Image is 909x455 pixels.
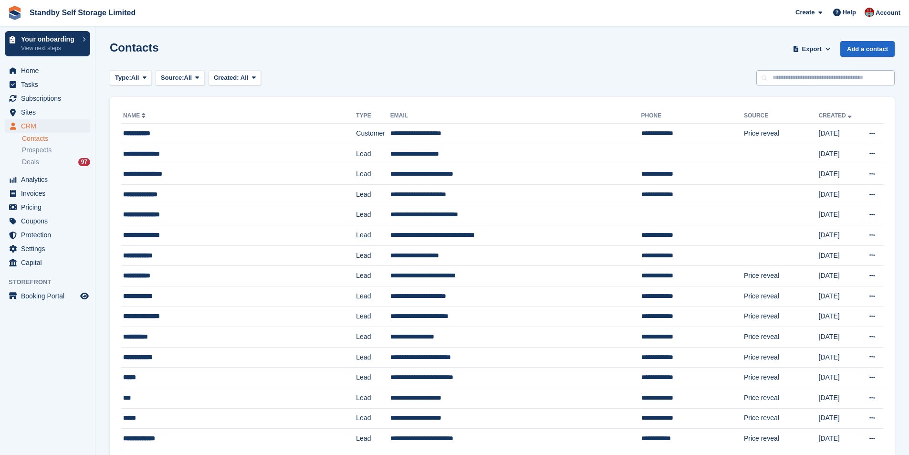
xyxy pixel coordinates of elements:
td: Lead [356,368,390,388]
p: Your onboarding [21,36,78,42]
span: Booking Portal [21,289,78,303]
a: menu [5,214,90,228]
a: menu [5,256,90,269]
td: Price reveal [744,347,819,368]
span: All [131,73,139,83]
button: Source: All [156,70,205,86]
button: Created: All [209,70,261,86]
span: All [240,74,249,81]
td: [DATE] [819,408,860,429]
a: menu [5,242,90,255]
p: View next steps [21,44,78,53]
td: Price reveal [744,408,819,429]
th: Source [744,108,819,124]
td: [DATE] [819,225,860,246]
td: Price reveal [744,388,819,408]
a: Deals 97 [22,157,90,167]
a: menu [5,187,90,200]
td: [DATE] [819,368,860,388]
td: Price reveal [744,124,819,144]
span: Pricing [21,201,78,214]
span: Sites [21,106,78,119]
a: Your onboarding View next steps [5,31,90,56]
a: Add a contact [840,41,895,57]
span: Analytics [21,173,78,186]
td: Customer [356,124,390,144]
span: Help [843,8,856,17]
span: Export [802,44,822,54]
td: Price reveal [744,327,819,348]
td: [DATE] [819,124,860,144]
span: Source: [161,73,184,83]
th: Email [390,108,641,124]
th: Type [356,108,390,124]
span: Subscriptions [21,92,78,105]
a: Standby Self Storage Limited [26,5,139,21]
a: menu [5,106,90,119]
td: Lead [356,408,390,429]
td: Lead [356,184,390,205]
div: 97 [78,158,90,166]
a: Name [123,112,147,119]
h1: Contacts [110,41,159,54]
button: Type: All [110,70,152,86]
span: Protection [21,228,78,242]
td: [DATE] [819,347,860,368]
td: Lead [356,164,390,185]
a: menu [5,64,90,77]
span: Deals [22,158,39,167]
td: Lead [356,429,390,449]
td: Lead [356,286,390,307]
td: Lead [356,225,390,246]
span: Tasks [21,78,78,91]
td: Lead [356,266,390,286]
td: [DATE] [819,266,860,286]
td: Price reveal [744,429,819,449]
td: [DATE] [819,144,860,164]
td: Price reveal [744,266,819,286]
a: menu [5,228,90,242]
td: [DATE] [819,307,860,327]
td: [DATE] [819,245,860,266]
td: [DATE] [819,429,860,449]
a: Contacts [22,134,90,143]
span: All [184,73,192,83]
td: [DATE] [819,184,860,205]
td: Lead [356,205,390,225]
td: [DATE] [819,205,860,225]
a: menu [5,201,90,214]
a: menu [5,173,90,186]
td: Lead [356,307,390,327]
span: Home [21,64,78,77]
span: Type: [115,73,131,83]
img: stora-icon-8386f47178a22dfd0bd8f6a31ec36ba5ce8667c1dd55bd0f319d3a0aa187defe.svg [8,6,22,20]
td: [DATE] [819,164,860,185]
td: [DATE] [819,388,860,408]
td: Price reveal [744,286,819,307]
td: Lead [356,327,390,348]
td: Price reveal [744,307,819,327]
td: Price reveal [744,368,819,388]
td: [DATE] [819,327,860,348]
a: menu [5,289,90,303]
span: Settings [21,242,78,255]
span: Prospects [22,146,52,155]
th: Phone [641,108,744,124]
span: Storefront [9,277,95,287]
a: menu [5,119,90,133]
span: Account [876,8,900,18]
span: Created: [214,74,239,81]
button: Export [791,41,833,57]
span: Capital [21,256,78,269]
a: Prospects [22,145,90,155]
a: menu [5,78,90,91]
td: Lead [356,144,390,164]
td: Lead [356,245,390,266]
span: Invoices [21,187,78,200]
span: CRM [21,119,78,133]
a: menu [5,92,90,105]
a: Created [819,112,854,119]
span: Create [795,8,815,17]
span: Coupons [21,214,78,228]
td: Lead [356,347,390,368]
